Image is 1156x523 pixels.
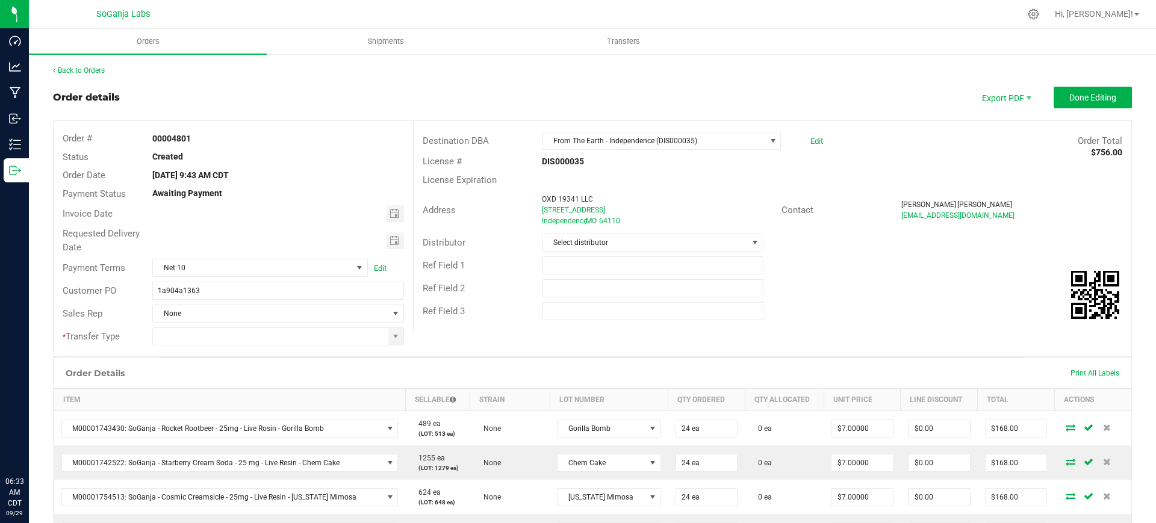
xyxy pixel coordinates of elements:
[29,29,267,54] a: Orders
[423,175,497,185] span: License Expiration
[676,420,738,437] input: 0
[387,232,404,249] span: Toggle calendar
[412,454,445,462] span: 1255 ea
[986,489,1047,506] input: 0
[152,188,222,198] strong: Awaiting Payment
[558,454,645,471] span: Chem Cake
[423,205,456,215] span: Address
[423,260,465,271] span: Ref Field 1
[423,156,462,167] span: License #
[153,305,388,322] span: None
[1071,369,1119,377] span: Print All Labels
[62,489,383,506] span: M00001754513: SoGanja - Cosmic Creamsicle - 25mg - Live Resin - [US_STATE] Mimosa
[676,454,738,471] input: 0
[374,264,387,273] a: Edit
[909,489,970,506] input: 0
[901,200,956,209] span: [PERSON_NAME]
[9,61,21,73] inline-svg: Analytics
[901,389,978,411] th: Line Discount
[63,188,126,199] span: Payment Status
[412,498,462,507] p: (LOT: 648 ea)
[352,36,420,47] span: Shipments
[9,35,21,47] inline-svg: Dashboard
[1078,135,1122,146] span: Order Total
[558,489,645,506] span: [US_STATE] Mimosa
[591,36,656,47] span: Transfers
[1071,271,1119,319] img: Scan me!
[1080,424,1098,431] span: Save Order Detail
[387,205,404,222] span: Toggle calendar
[412,429,462,438] p: (LOT: 513 ea)
[599,217,620,225] span: 64110
[470,389,550,411] th: Strain
[477,459,501,467] span: None
[831,420,893,437] input: 0
[957,200,1012,209] span: [PERSON_NAME]
[63,152,89,162] span: Status
[1054,389,1131,411] th: Actions
[550,389,668,411] th: Lot Number
[5,476,23,509] p: 06:33 AM CDT
[120,36,176,47] span: Orders
[63,228,140,253] span: Requested Delivery Date
[810,137,823,146] a: Edit
[423,135,489,146] span: Destination DBA
[62,454,383,471] span: M00001742522: SoGanja - Starberry Cream Soda - 25 mg - Live Resin - Chem Cake
[9,164,21,176] inline-svg: Outbound
[477,493,501,501] span: None
[668,389,745,411] th: Qty Ordered
[152,170,229,180] strong: [DATE] 9:43 AM CDT
[1091,147,1122,157] strong: $756.00
[61,488,399,506] span: NO DATA FOUND
[153,259,352,276] span: Net 10
[54,389,406,411] th: Item
[405,389,470,411] th: Sellable
[61,454,399,472] span: NO DATA FOUND
[1098,458,1116,465] span: Delete Order Detail
[9,138,21,150] inline-svg: Inventory
[585,217,586,225] span: ,
[901,211,1015,220] span: [EMAIL_ADDRESS][DOMAIN_NAME]
[412,463,462,472] p: (LOT: 1279 ea)
[752,459,772,467] span: 0 ea
[63,170,105,181] span: Order Date
[423,306,465,317] span: Ref Field 3
[1098,424,1116,431] span: Delete Order Detail
[1055,9,1133,19] span: Hi, [PERSON_NAME]!
[1080,492,1098,500] span: Save Order Detail
[477,424,501,433] span: None
[53,66,105,75] a: Back to Orders
[831,454,893,471] input: 0
[66,368,125,378] h1: Order Details
[1071,271,1119,319] qrcode: 00004801
[542,132,765,149] span: From The Earth - Independence (DIS000035)
[61,419,399,438] span: NO DATA FOUND
[969,87,1042,108] li: Export PDF
[63,331,120,342] span: Transfer Type
[1080,458,1098,465] span: Save Order Detail
[63,133,92,144] span: Order #
[12,427,48,463] iframe: Resource center
[542,234,747,251] span: Select distributor
[986,454,1047,471] input: 0
[152,134,191,143] strong: 00004801
[63,285,116,296] span: Customer PO
[9,113,21,125] inline-svg: Inbound
[412,488,441,497] span: 624 ea
[505,29,742,54] a: Transfers
[267,29,505,54] a: Shipments
[752,424,772,433] span: 0 ea
[676,489,738,506] input: 0
[423,237,465,248] span: Distributor
[1069,93,1116,102] span: Done Editing
[986,420,1047,437] input: 0
[824,389,901,411] th: Unit Price
[745,389,824,411] th: Qty Allocated
[63,308,102,319] span: Sales Rep
[542,195,593,203] span: OXD 19341 LLC
[62,420,383,437] span: M00001743430: SoGanja - Rocket Rootbeer - 25mg - Live Rosin - Gorilla Bomb
[909,420,970,437] input: 0
[752,493,772,501] span: 0 ea
[542,217,587,225] span: Independence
